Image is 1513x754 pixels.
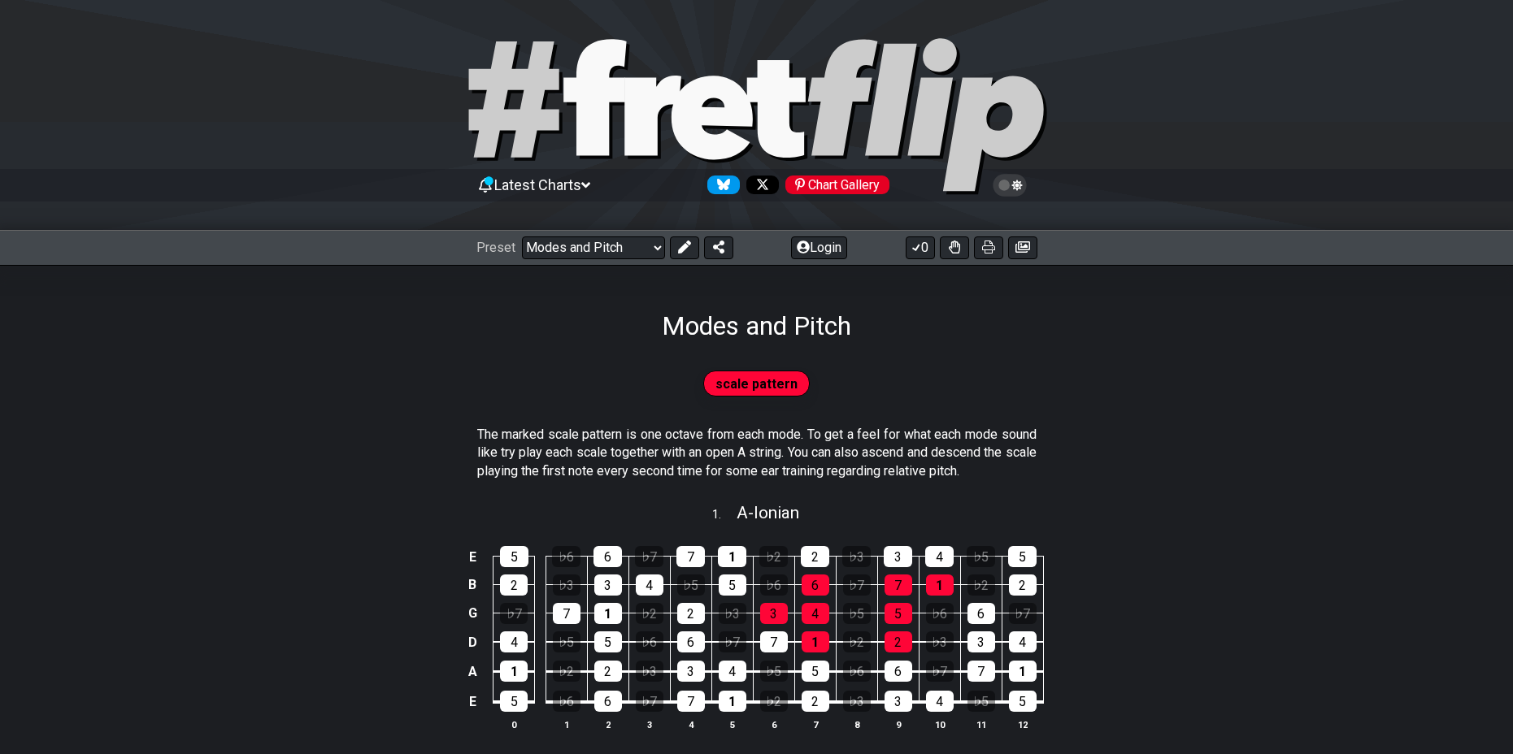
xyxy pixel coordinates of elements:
div: 7 [676,546,705,567]
div: ♭3 [636,661,663,682]
div: ♭7 [636,691,663,712]
div: ♭5 [553,631,580,652]
th: 2 [587,716,628,733]
div: ♭6 [843,661,871,682]
div: 3 [594,574,622,596]
div: ♭2 [967,574,995,596]
h1: Modes and Pitch [662,310,851,341]
div: 1 [802,631,829,652]
div: Chart Gallery [785,175,889,194]
div: 6 [593,546,622,567]
th: 12 [1002,716,1043,733]
span: Latest Charts [494,176,581,193]
div: 1 [719,691,746,712]
div: 5 [594,631,622,652]
div: 3 [760,603,788,624]
div: 1 [718,546,746,567]
div: 3 [677,661,705,682]
div: 2 [594,661,622,682]
div: 5 [500,691,528,712]
div: ♭5 [967,546,995,567]
div: ♭3 [926,631,954,652]
div: ♭5 [843,603,871,624]
div: ♭2 [759,546,788,567]
div: 5 [1009,691,1037,712]
th: 1 [546,716,587,733]
div: 4 [500,631,528,652]
div: ♭2 [553,661,580,682]
div: 2 [1009,574,1037,596]
div: 7 [553,603,580,624]
div: 3 [885,691,912,712]
div: 5 [500,546,528,567]
div: 4 [802,603,829,624]
th: 4 [670,716,711,733]
div: ♭2 [636,603,663,624]
div: ♭3 [553,574,580,596]
td: G [463,599,482,627]
span: Toggle light / dark theme [1001,178,1020,193]
th: 8 [836,716,877,733]
div: ♭5 [677,574,705,596]
span: A - Ionian [737,503,799,522]
th: 10 [919,716,960,733]
div: 6 [967,603,995,624]
button: Create image [1008,236,1037,259]
div: 7 [677,691,705,712]
div: ♭6 [760,574,788,596]
div: 4 [719,661,746,682]
div: ♭7 [500,603,528,624]
span: 1 . [712,506,737,524]
div: 6 [594,691,622,712]
div: 6 [802,574,829,596]
div: ♭7 [719,631,746,652]
button: Edit Preset [670,236,699,259]
div: ♭2 [760,691,788,712]
div: 4 [925,546,954,567]
th: 9 [877,716,919,733]
th: 11 [960,716,1002,733]
button: 0 [906,236,935,259]
div: 7 [885,574,912,596]
a: Follow #fretflip at Bluesky [701,175,740,194]
a: #fretflip at Pinterest [779,175,889,194]
div: 4 [926,691,954,712]
div: ♭6 [636,631,663,652]
div: 3 [967,631,995,652]
div: 1 [594,603,622,624]
button: Toggle Dexterity for all fretkits [940,236,969,259]
div: 2 [500,574,528,596]
div: 2 [802,691,829,712]
select: Preset [522,236,665,259]
td: E [463,543,482,571]
td: B [463,570,482,599]
th: 0 [493,716,535,733]
span: Preset [476,240,515,255]
div: 3 [884,546,912,567]
th: 7 [794,716,836,733]
div: ♭7 [843,574,871,596]
div: ♭2 [843,631,871,652]
th: 6 [753,716,794,733]
td: A [463,656,482,687]
div: ♭7 [926,661,954,682]
div: 7 [760,631,788,652]
div: ♭6 [553,691,580,712]
td: D [463,627,482,656]
div: ♭3 [842,546,871,567]
button: Login [791,236,847,259]
div: 2 [801,546,829,567]
a: Follow #fretflip at X [740,175,779,194]
td: E [463,686,482,717]
div: ♭5 [760,661,788,682]
div: 5 [802,661,829,682]
div: 2 [885,631,912,652]
div: ♭3 [719,603,746,624]
p: The marked scale pattern is one octave from each mode. To get a feel for what each mode sound lik... [477,426,1037,480]
div: ♭7 [1009,603,1037,624]
div: 5 [1008,546,1037,567]
div: ♭5 [967,691,995,712]
div: ♭6 [552,546,580,567]
button: Print [974,236,1003,259]
div: 1 [500,661,528,682]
